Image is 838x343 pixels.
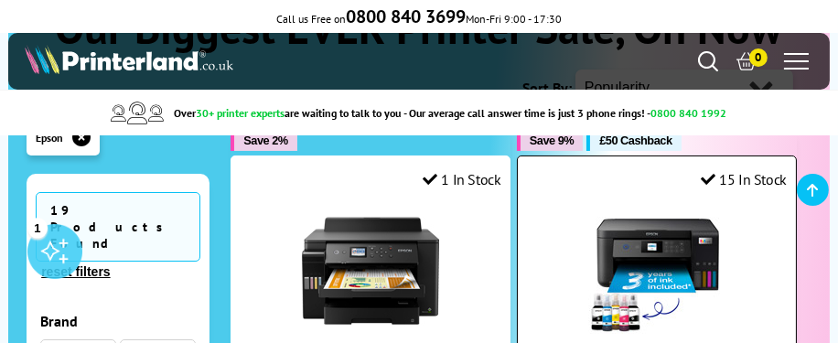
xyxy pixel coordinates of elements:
div: 1 [27,218,48,238]
a: Epson EcoTank ET-16150 (Box Opened) [302,325,439,343]
span: Save 2% [243,134,287,147]
span: Epson [36,131,63,145]
div: 15 In Stock [701,170,787,188]
span: Over are waiting to talk to you [175,106,402,120]
span: Save 9% [530,134,574,147]
a: 0800 840 3699 [346,12,466,26]
button: Save 2% [231,130,296,151]
img: Epson EcoTank ET-2851 [588,202,725,339]
img: Printerland Logo [25,45,232,74]
span: 30+ printer experts [197,106,285,120]
b: 0800 840 3699 [346,5,466,28]
img: Epson EcoTank ET-16150 (Box Opened) [302,202,439,339]
span: £50 Cashback [599,134,671,147]
a: Printerland Logo [25,45,419,78]
span: 19 Products Found [36,192,200,262]
a: 0 [736,51,757,71]
button: Save 9% [517,130,583,151]
button: £50 Cashback [586,130,681,151]
div: Brand [40,312,196,330]
span: - Our average call answer time is just 3 phone rings! - [404,106,727,120]
a: Search [698,51,718,71]
a: Epson EcoTank ET-2851 [588,325,725,343]
span: 0800 840 1992 [651,106,727,120]
div: 1 In Stock [423,170,501,188]
span: 0 [749,48,768,67]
